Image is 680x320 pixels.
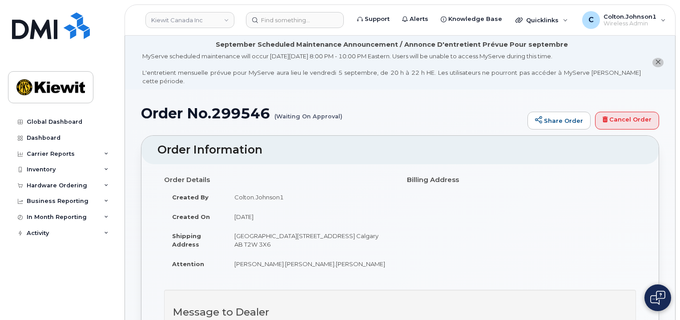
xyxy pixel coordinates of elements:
strong: Created By [172,194,209,201]
button: close notification [652,58,664,67]
a: Cancel Order [595,112,659,130]
h4: Order Details [164,176,394,184]
td: [GEOGRAPHIC_DATA][STREET_ADDRESS] Calgary AB T2W 3X6 [226,226,394,254]
h4: Billing Address [407,176,636,184]
strong: Attention [172,260,204,267]
h3: Message to Dealer [173,307,627,318]
small: (Waiting On Approval) [274,105,342,119]
h2: Order Information [157,144,643,156]
a: Share Order [527,112,591,130]
div: MyServe scheduled maintenance will occur [DATE][DATE] 8:00 PM - 10:00 PM Eastern. Users will be u... [142,52,641,85]
td: Colton.Johnson1 [226,187,394,207]
strong: Shipping Address [172,232,201,248]
td: [DATE] [226,207,394,227]
td: [PERSON_NAME].[PERSON_NAME].[PERSON_NAME] [226,254,394,274]
img: Open chat [650,291,665,305]
div: September Scheduled Maintenance Announcement / Annonce D'entretient Prévue Pour septembre [216,40,568,49]
h1: Order No.299546 [141,105,523,121]
strong: Created On [172,213,210,220]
